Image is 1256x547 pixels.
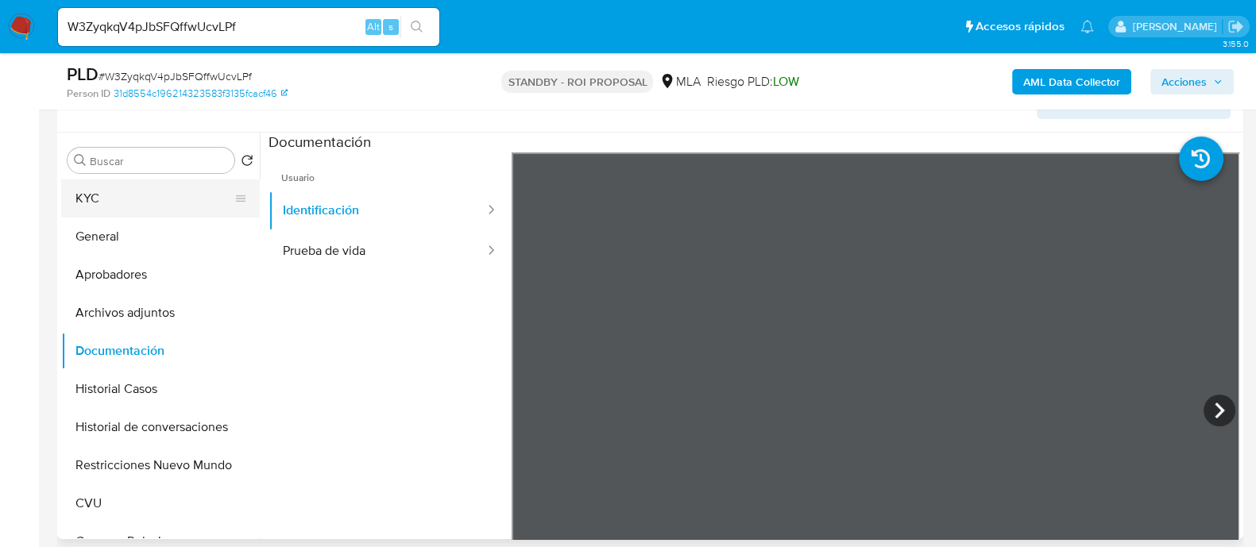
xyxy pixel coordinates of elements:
a: 31d8554c196214323583f3135fcacf46 [114,87,288,101]
button: General [61,218,260,256]
button: Restricciones Nuevo Mundo [61,446,260,484]
p: emmanuel.vitiello@mercadolibre.com [1132,19,1222,34]
button: KYC [61,179,247,218]
p: STANDBY - ROI PROPOSAL [501,71,653,93]
span: Accesos rápidos [976,18,1065,35]
span: Acciones [1161,69,1207,94]
button: Historial Casos [61,370,260,408]
b: AML Data Collector [1023,69,1120,94]
button: search-icon [400,16,433,38]
button: Buscar [74,154,87,167]
b: Person ID [67,87,110,101]
span: 3.155.0 [1222,37,1248,50]
button: Historial de conversaciones [61,408,260,446]
button: Acciones [1150,69,1234,94]
input: Buscar usuario o caso... [58,17,439,37]
input: Buscar [90,154,228,168]
button: Volver al orden por defecto [241,154,253,171]
button: Documentación [61,332,260,370]
a: Salir [1227,18,1244,35]
span: # W3ZyqkqV4pJbSFQffwUcvLPf [99,68,252,84]
div: MLA [659,73,700,91]
a: Notificaciones [1080,20,1094,33]
button: AML Data Collector [1012,69,1131,94]
span: Riesgo PLD: [706,73,798,91]
button: Aprobadores [61,256,260,294]
button: Archivos adjuntos [61,294,260,332]
span: s [388,19,393,34]
button: CVU [61,484,260,522]
span: LOW [772,72,798,91]
b: PLD [67,61,99,87]
span: Alt [367,19,380,34]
